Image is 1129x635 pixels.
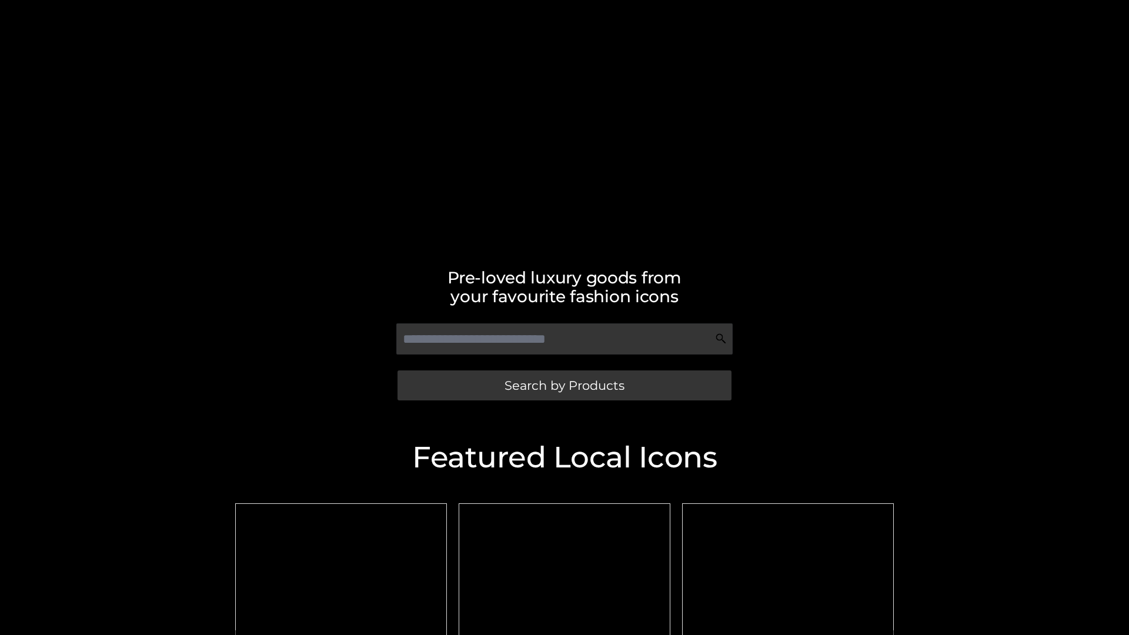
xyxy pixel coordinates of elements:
[505,379,624,392] span: Search by Products
[229,268,900,306] h2: Pre-loved luxury goods from your favourite fashion icons
[229,443,900,472] h2: Featured Local Icons​
[715,333,727,345] img: Search Icon
[398,370,731,400] a: Search by Products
